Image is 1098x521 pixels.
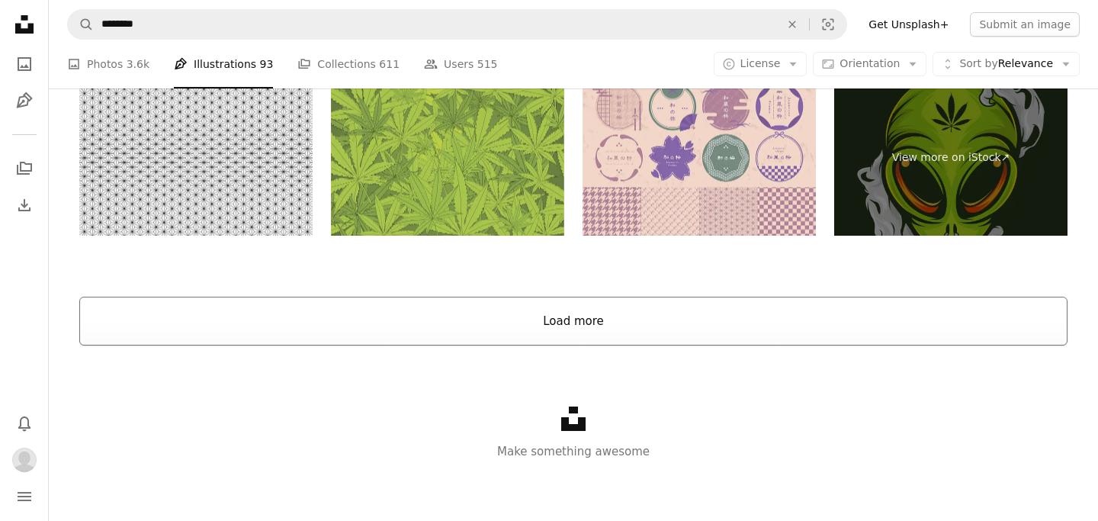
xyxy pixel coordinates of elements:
form: Find visuals sitewide [67,9,847,40]
span: 611 [379,56,400,72]
img: Asanoha pattern [79,80,313,236]
span: Orientation [840,57,900,69]
a: Users 515 [424,40,497,88]
a: Photos [9,49,40,79]
span: 515 [477,56,498,72]
button: Load more [79,297,1067,346]
span: Relevance [959,56,1053,72]
a: Download History [9,190,40,220]
a: Collections [9,153,40,184]
a: Photos 3.6k [67,40,149,88]
span: License [740,57,781,69]
img: Japanese Pattern Frame and Pattern Set [583,80,816,236]
button: Notifications [9,408,40,439]
p: Make something awesome [49,442,1098,461]
button: Clear [775,10,809,39]
a: Home — Unsplash [9,9,40,43]
a: Get Unsplash+ [859,12,958,37]
a: View more on iStock↗ [834,80,1067,236]
button: Profile [9,445,40,475]
button: Orientation [813,52,926,76]
button: License [714,52,807,76]
img: Marijuana background [331,80,564,236]
button: Visual search [810,10,846,39]
button: Submit an image [970,12,1080,37]
button: Search Unsplash [68,10,94,39]
button: Sort byRelevance [933,52,1080,76]
span: Sort by [959,57,997,69]
img: Avatar of user Lacey Hines [12,448,37,472]
a: Illustrations [9,85,40,116]
a: Collections 611 [297,40,400,88]
button: Menu [9,481,40,512]
span: 3.6k [127,56,149,72]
